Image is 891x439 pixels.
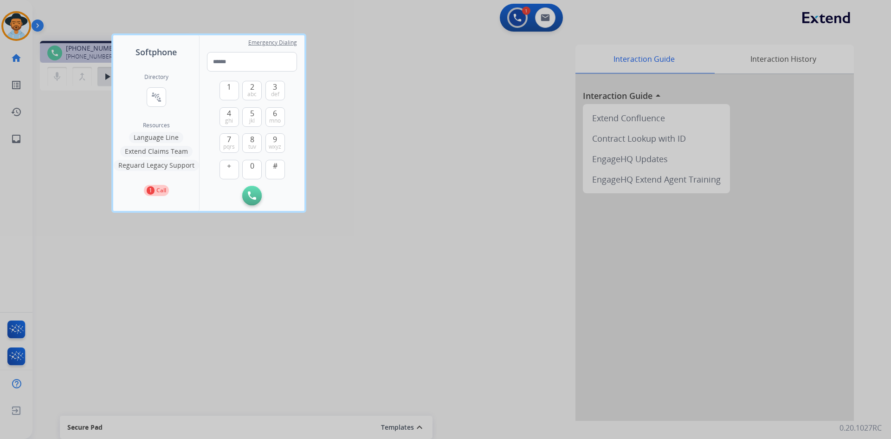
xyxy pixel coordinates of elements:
[143,122,170,129] span: Resources
[242,107,262,127] button: 5jkl
[269,143,281,151] span: wxyz
[227,134,231,145] span: 7
[273,108,277,119] span: 6
[129,132,183,143] button: Language Line
[265,133,285,153] button: 9wxyz
[227,81,231,92] span: 1
[273,160,278,171] span: #
[225,117,233,124] span: ghi
[249,117,255,124] span: jkl
[144,185,169,196] button: 1Call
[273,134,277,145] span: 9
[248,143,256,151] span: tuv
[250,160,254,171] span: 0
[136,46,177,59] span: Softphone
[151,92,162,103] mat-icon: connect_without_contact
[265,107,285,127] button: 6mno
[250,134,254,145] span: 8
[273,81,277,92] span: 3
[156,186,166,195] p: Call
[250,108,254,119] span: 5
[839,422,882,433] p: 0.20.1027RC
[271,91,279,98] span: def
[220,160,239,179] button: +
[223,143,235,151] span: pqrs
[248,39,297,46] span: Emergency Dialing
[220,133,239,153] button: 7pqrs
[242,133,262,153] button: 8tuv
[147,186,155,195] p: 1
[265,81,285,100] button: 3def
[265,160,285,179] button: #
[144,73,168,81] h2: Directory
[114,160,199,171] button: Reguard Legacy Support
[247,91,257,98] span: abc
[250,81,254,92] span: 2
[242,160,262,179] button: 0
[227,160,231,171] span: +
[248,191,256,200] img: call-button
[220,81,239,100] button: 1
[242,81,262,100] button: 2abc
[269,117,281,124] span: mno
[227,108,231,119] span: 4
[120,146,193,157] button: Extend Claims Team
[220,107,239,127] button: 4ghi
